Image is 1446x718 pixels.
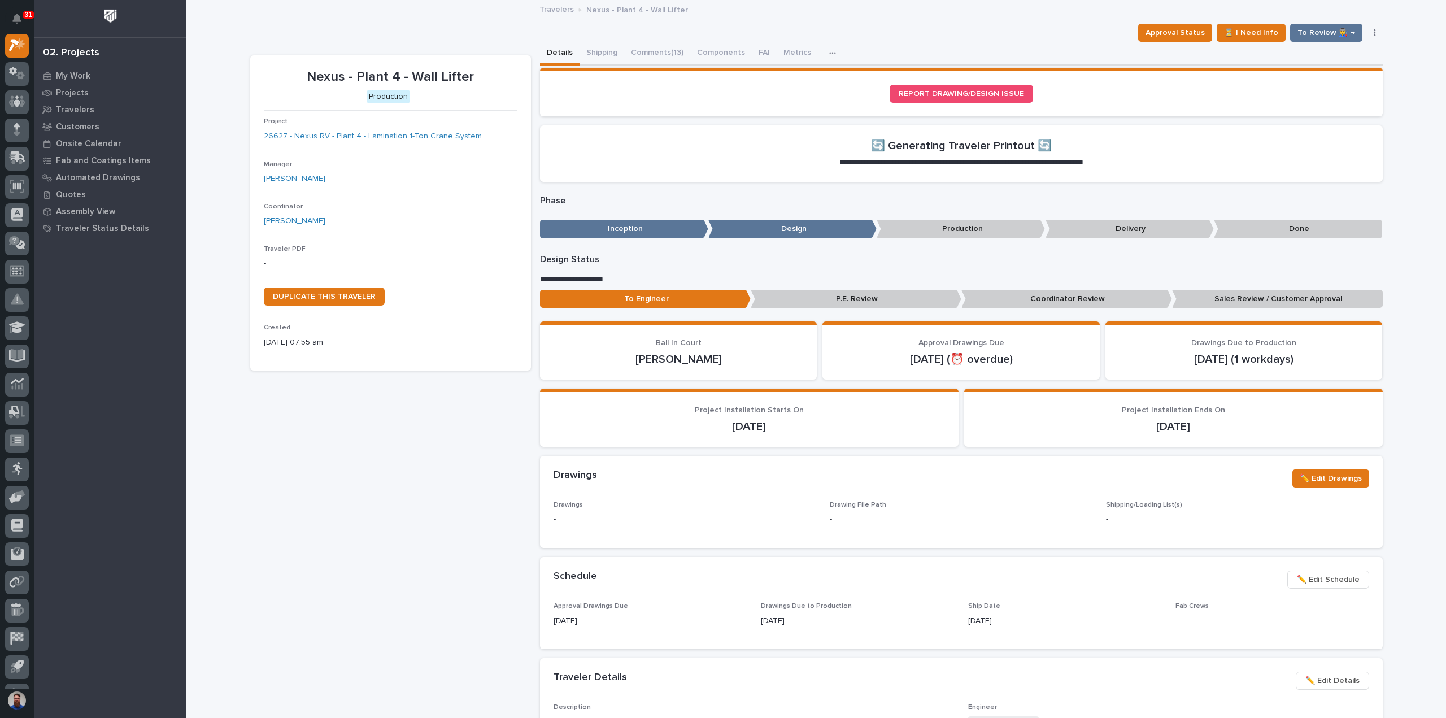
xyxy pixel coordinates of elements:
a: REPORT DRAWING/DESIGN ISSUE [890,85,1033,103]
span: REPORT DRAWING/DESIGN ISSUE [899,90,1024,98]
span: ⏳ I Need Info [1224,26,1278,40]
p: - [1106,514,1369,525]
p: [DATE] (1 workdays) [1119,353,1369,366]
p: Delivery [1046,220,1214,238]
p: - [264,258,517,269]
button: users-avatar [5,689,29,712]
a: Travelers [34,101,186,118]
p: My Work [56,71,90,81]
a: Automated Drawings [34,169,186,186]
span: Ball In Court [656,339,702,347]
h2: 🔄 Generating Traveler Printout 🔄 [871,139,1052,153]
p: [DATE] 07:55 am [264,337,517,349]
p: Customers [56,122,99,132]
span: Project [264,118,288,125]
a: [PERSON_NAME] [264,173,325,185]
p: Fab and Coatings Items [56,156,151,166]
span: Drawings [554,502,583,508]
p: Done [1214,220,1382,238]
p: [DATE] [761,615,955,627]
p: [DATE] [554,615,747,627]
a: Customers [34,118,186,135]
div: 02. Projects [43,47,99,59]
p: - [1175,615,1369,627]
p: Design Status [540,254,1383,265]
button: Notifications [5,7,29,31]
p: Onsite Calendar [56,139,121,149]
p: Inception [540,220,708,238]
span: Shipping/Loading List(s) [1106,502,1182,508]
p: [DATE] [554,420,945,433]
span: DUPLICATE THIS TRAVELER [273,293,376,301]
span: ✏️ Edit Details [1305,674,1360,687]
h2: Drawings [554,469,597,482]
p: Assembly View [56,207,115,217]
p: [DATE] [968,615,1162,627]
p: Design [708,220,877,238]
p: Production [877,220,1045,238]
span: Ship Date [968,603,1000,610]
div: Notifications31 [14,14,29,32]
span: Approval Drawings Due [554,603,628,610]
p: 31 [25,11,32,19]
button: ⏳ I Need Info [1217,24,1286,42]
a: [PERSON_NAME] [264,215,325,227]
a: My Work [34,67,186,84]
h2: Traveler Details [554,672,627,684]
div: Production [367,90,410,104]
button: ✏️ Edit Drawings [1292,469,1369,488]
button: Shipping [580,42,624,66]
p: To Engineer [540,290,751,308]
a: 26627 - Nexus RV - Plant 4 - Lamination 1-Ton Crane System [264,130,482,142]
a: Traveler Status Details [34,220,186,237]
span: Description [554,704,591,711]
button: Comments (13) [624,42,690,66]
span: Created [264,324,290,331]
span: Drawings Due to Production [761,603,852,610]
button: ✏️ Edit Schedule [1287,571,1369,589]
button: Metrics [777,42,818,66]
span: Project Installation Starts On [695,406,804,414]
span: Traveler PDF [264,246,306,253]
p: [DATE] (⏰ overdue) [836,353,1086,366]
p: [DATE] [978,420,1369,433]
button: To Review 👨‍🏭 → [1290,24,1362,42]
span: Approval Drawings Due [918,339,1004,347]
p: Traveler Status Details [56,224,149,234]
span: To Review 👨‍🏭 → [1297,26,1355,40]
p: P.E. Review [751,290,961,308]
h2: Schedule [554,571,597,583]
span: Coordinator [264,203,303,210]
span: ✏️ Edit Drawings [1300,472,1362,485]
p: [PERSON_NAME] [554,353,804,366]
span: Manager [264,161,292,168]
a: DUPLICATE THIS TRAVELER [264,288,385,306]
button: FAI [752,42,777,66]
span: Drawings Due to Production [1191,339,1296,347]
a: Assembly View [34,203,186,220]
p: - [830,514,832,525]
a: Projects [34,84,186,101]
p: Projects [56,88,89,98]
span: Approval Status [1146,26,1205,40]
p: Sales Review / Customer Approval [1172,290,1383,308]
button: Components [690,42,752,66]
p: Travelers [56,105,94,115]
span: Drawing File Path [830,502,886,508]
span: ✏️ Edit Schedule [1297,573,1360,586]
span: Engineer [968,704,997,711]
span: Fab Crews [1175,603,1209,610]
img: Workspace Logo [100,6,121,27]
p: Phase [540,195,1383,206]
a: Fab and Coatings Items [34,152,186,169]
p: Quotes [56,190,86,200]
span: Project Installation Ends On [1122,406,1225,414]
p: Nexus - Plant 4 - Wall Lifter [264,69,517,85]
p: Automated Drawings [56,173,140,183]
button: Approval Status [1138,24,1212,42]
p: Nexus - Plant 4 - Wall Lifter [586,3,688,15]
button: Details [540,42,580,66]
a: Onsite Calendar [34,135,186,152]
a: Quotes [34,186,186,203]
p: Coordinator Review [961,290,1172,308]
